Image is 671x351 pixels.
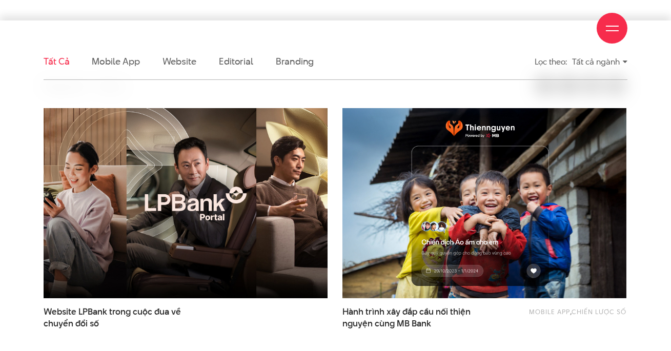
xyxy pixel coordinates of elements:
[44,306,200,329] span: Website LPBank trong cuộc đua về
[44,306,200,329] a: Website LPBank trong cuộc đua vềchuyển đổi số
[29,98,341,307] img: LPBank portal
[44,318,99,329] span: chuyển đổi số
[92,55,139,68] a: Mobile app
[535,53,567,71] div: Lọc theo:
[572,53,627,71] div: Tất cả ngành
[276,55,314,68] a: Branding
[342,306,499,329] span: Hành trình xây đắp cầu nối thiện
[513,306,626,324] div: ,
[162,55,196,68] a: Website
[529,307,570,316] a: Mobile app
[342,108,626,298] img: thumb
[342,306,499,329] a: Hành trình xây đắp cầu nối thiệnnguyện cùng MB Bank
[572,307,626,316] a: Chiến lược số
[219,55,253,68] a: Editorial
[44,55,69,68] a: Tất cả
[342,318,431,329] span: nguyện cùng MB Bank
